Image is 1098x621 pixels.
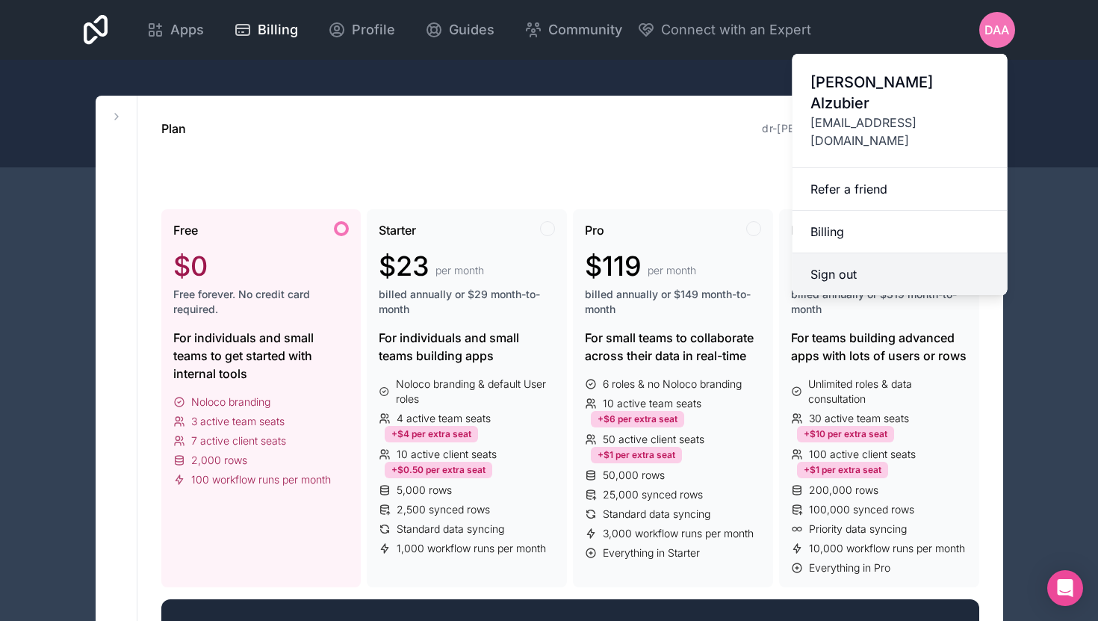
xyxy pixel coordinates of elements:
span: Priority data syncing [809,522,907,537]
a: Guides [413,13,506,46]
a: dr-[PERSON_NAME]-workspace [762,122,927,135]
span: 25,000 synced rows [603,487,703,502]
a: Community [512,13,634,46]
span: $255 [791,251,857,281]
span: 2,000 rows [191,453,247,468]
span: 7 active client seats [191,433,286,448]
span: Standard data syncing [397,522,504,537]
span: Community [548,19,622,40]
span: Billing [258,19,298,40]
button: Connect with an Expert [637,19,811,40]
div: Open Intercom Messenger [1047,570,1083,606]
span: 200,000 rows [809,483,878,498]
div: For individuals and small teams building apps [379,329,555,365]
span: 3,000 workflow runs per month [603,526,754,541]
a: Profile [316,13,407,46]
span: Free forever. No credit card required. [173,287,350,317]
span: Pro [585,221,604,239]
div: +$1 per extra seat [591,447,682,463]
span: 100,000 synced rows [809,502,914,517]
a: Refer a friend [793,168,1008,211]
span: per month [648,263,696,278]
span: billed annually or $29 month-to-month [379,287,555,317]
span: 10,000 workflow runs per month [809,541,965,556]
span: 2,500 synced rows [397,502,490,517]
span: Noloco branding & default User roles [396,377,555,407]
span: billed annually or $149 month-to-month [585,287,761,317]
span: 1,000 workflow runs per month [397,541,546,556]
span: 6 roles & no Noloco branding [603,377,742,392]
div: For individuals and small teams to get started with internal tools [173,329,350,383]
span: Noloco branding [191,395,270,410]
div: For small teams to collaborate across their data in real-time [585,329,761,365]
div: For teams building advanced apps with lots of users or rows [791,329,967,365]
span: 50 active client seats [603,432,704,447]
span: DAA [984,21,1009,39]
span: Everything in Pro [809,560,890,575]
span: $23 [379,251,429,281]
a: Billing [793,211,1008,253]
span: Profile [352,19,395,40]
span: 3 active team seats [191,414,285,429]
span: 10 active team seats [603,396,701,411]
span: Free [173,221,198,239]
span: Starter [379,221,416,239]
span: Everything in Starter [603,546,700,560]
span: Guides [449,19,494,40]
a: Apps [134,13,216,46]
span: Connect with an Expert [661,19,811,40]
span: 100 active client seats [809,447,916,462]
h1: Plan [161,120,186,138]
span: per month [435,263,484,278]
span: Apps [170,19,204,40]
button: Sign out [793,253,1008,295]
a: Billing [222,13,310,46]
span: Standard data syncing [603,507,710,522]
span: 5,000 rows [397,483,452,498]
div: +$6 per extra seat [591,411,684,427]
span: 10 active client seats [397,447,497,462]
span: [EMAIL_ADDRESS][DOMAIN_NAME] [810,114,990,149]
span: 30 active team seats [809,411,909,426]
span: $0 [173,251,208,281]
span: 4 active team seats [397,411,491,426]
span: Unlimited roles & data consultation [808,377,967,407]
span: [PERSON_NAME] Alzubier [810,72,990,114]
div: +$4 per extra seat [385,426,478,442]
div: +$0.50 per extra seat [385,462,492,478]
span: $119 [585,251,642,281]
div: +$10 per extra seat [797,426,894,442]
span: 100 workflow runs per month [191,472,331,487]
span: Business [791,221,844,239]
span: 50,000 rows [603,468,665,483]
div: +$1 per extra seat [797,462,888,478]
span: billed annually or $319 month-to-month [791,287,967,317]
